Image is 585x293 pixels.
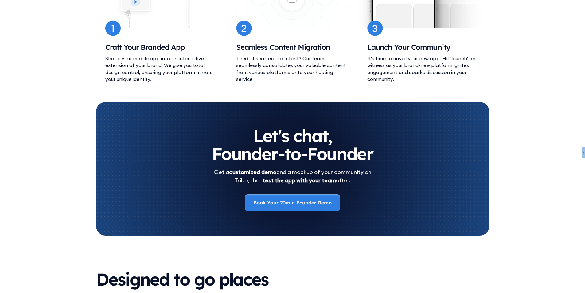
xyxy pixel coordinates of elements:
[96,270,489,289] h3: Designed to go places
[245,194,340,211] a: Book Your 20min Founder Demo
[236,55,349,83] div: Tired of scattered content? Our team seamlessly consolidates your valuable content from various p...
[105,42,218,53] div: Craft Your Branded App
[367,55,480,83] div: It's time to unveil your new app. Hit 'launch' and witness as your brand-new platform ignites eng...
[263,177,336,184] strong: test the app with your team
[214,168,371,184] div: Get a and a mockup of your community on Tribe, then after.
[108,127,477,163] h2: Let's chat, Founder-to-Founder
[229,168,276,176] strong: customized demo
[236,42,349,53] div: Seamless Content Migration
[105,55,218,83] div: Shape your mobile app into an interactive extension of your brand. We give you total design contr...
[367,42,480,53] div: Launch Your Community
